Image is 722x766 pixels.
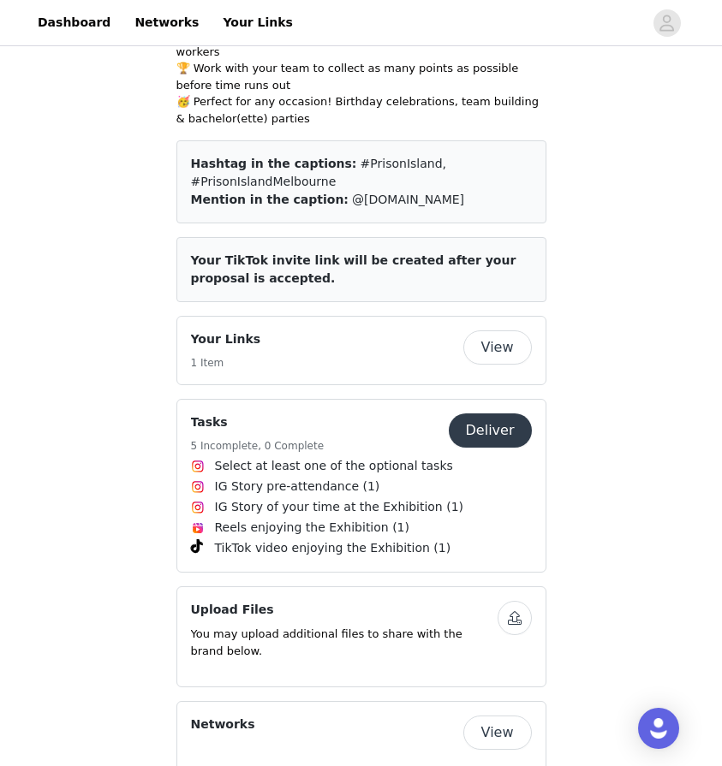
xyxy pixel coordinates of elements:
[215,539,451,557] span: TikTok video enjoying the Exhibition (1)
[449,413,532,448] button: Deliver
[191,480,205,494] img: Instagram Icon
[659,9,675,37] div: avatar
[191,460,205,473] img: Instagram Icon
[463,330,532,365] button: View
[191,355,261,371] h5: 1 Item
[215,498,464,516] span: IG Story of your time at the Exhibition (1)
[191,413,325,431] h4: Tasks
[215,457,453,475] span: Select at least one of the optional tasks
[191,330,261,348] h4: Your Links
[191,438,325,454] h5: 5 Incomplete, 0 Complete
[215,519,409,537] span: Reels enjoying the Exhibition (1)
[191,501,205,514] img: Instagram Icon
[463,716,532,750] button: View
[191,601,498,619] h4: Upload Files
[191,193,349,206] span: Mention in the caption:
[27,3,121,42] a: Dashboard
[212,3,303,42] a: Your Links
[191,716,255,733] h4: Networks
[638,708,679,749] div: Open Intercom Messenger
[352,193,464,206] span: @[DOMAIN_NAME]
[215,478,380,496] span: IG Story pre-attendance (1)
[124,3,209,42] a: Networks
[191,521,205,535] img: Instagram Reels Icon
[191,626,498,659] p: You may upload additional files to share with the brand below.
[191,253,516,285] span: Your TikTok invite link will be created after your proposal is accepted.
[176,399,546,573] div: Tasks
[191,157,357,170] span: Hashtag in the captions:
